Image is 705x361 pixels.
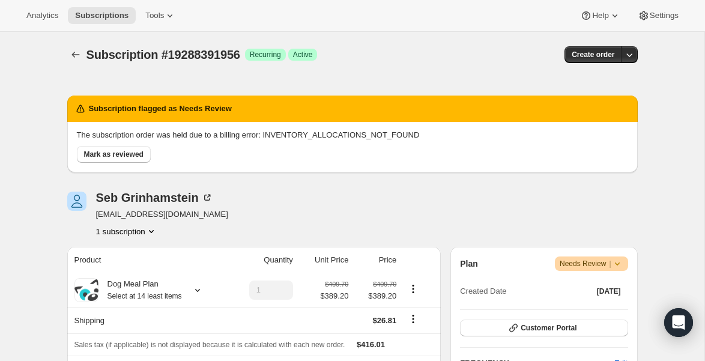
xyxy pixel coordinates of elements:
button: Settings [631,7,686,24]
span: Needs Review [560,258,623,270]
span: Tools [145,11,164,20]
button: Tools [138,7,183,24]
span: Active [293,50,313,59]
h2: Plan [460,258,478,270]
span: Analytics [26,11,58,20]
button: Subscriptions [68,7,136,24]
span: $389.20 [356,290,396,302]
span: | [609,259,611,268]
button: Create order [564,46,622,63]
th: Price [352,247,400,273]
button: Shipping actions [404,312,423,326]
span: Help [592,11,608,20]
button: Customer Portal [460,320,628,336]
button: Help [573,7,628,24]
span: Created Date [460,285,506,297]
span: Subscription #19288391956 [86,48,240,61]
span: Create order [572,50,614,59]
small: $409.70 [373,281,396,288]
small: $409.70 [325,281,348,288]
span: Sales tax (if applicable) is not displayed because it is calculated with each new order. [74,341,345,349]
span: Subscriptions [75,11,129,20]
button: Analytics [19,7,65,24]
span: [EMAIL_ADDRESS][DOMAIN_NAME] [96,208,228,220]
span: Settings [650,11,679,20]
button: Subscriptions [67,46,84,63]
small: Select at 14 least items [107,292,182,300]
th: Product [67,247,228,273]
span: Mark as reviewed [84,150,144,159]
span: Seb Grinhamstein [67,192,86,211]
span: $26.81 [373,316,397,325]
button: Product actions [96,225,157,237]
button: Mark as reviewed [77,146,151,163]
p: The subscription order was held due to a billing error: INVENTORY_ALLOCATIONS_NOT_FOUND [77,129,628,141]
div: Dog Meal Plan [98,278,182,302]
button: Product actions [404,282,423,296]
span: [DATE] [597,287,621,296]
span: $389.20 [320,290,348,302]
span: Customer Portal [521,323,576,333]
span: Recurring [250,50,281,59]
div: Seb Grinhamstein [96,192,213,204]
th: Quantity [228,247,297,273]
h2: Subscription flagged as Needs Review [89,103,232,115]
img: product img [74,279,98,301]
th: Shipping [67,307,228,333]
button: [DATE] [590,283,628,300]
span: $416.01 [357,340,385,349]
div: Open Intercom Messenger [664,308,693,337]
th: Unit Price [297,247,352,273]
